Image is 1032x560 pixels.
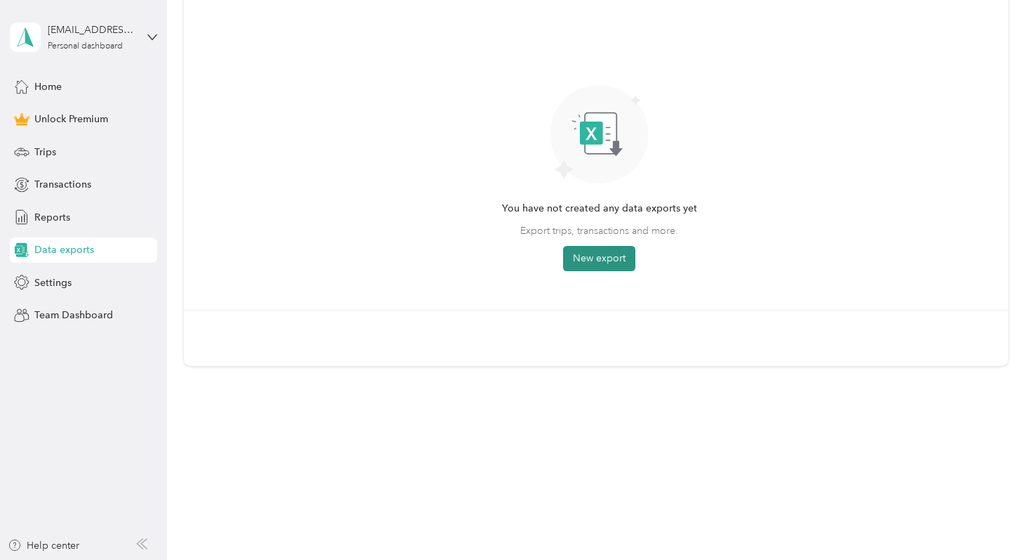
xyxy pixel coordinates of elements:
span: Export trips, transactions and more. [520,223,678,238]
div: [EMAIL_ADDRESS][DOMAIN_NAME] [48,22,135,37]
span: Reports [34,210,70,225]
span: Data exports [34,242,94,257]
span: You have not created any data exports yet [502,201,697,216]
span: Settings [34,275,72,290]
span: Unlock Premium [34,112,108,126]
span: Transactions [34,177,91,192]
button: New export [563,246,635,271]
span: Team Dashboard [34,308,113,323]
button: Help center [8,538,79,553]
span: Trips [34,145,56,159]
span: Home [34,79,62,94]
div: Personal dashboard [48,42,123,51]
iframe: Everlance-gr Chat Button Frame [953,481,1032,560]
